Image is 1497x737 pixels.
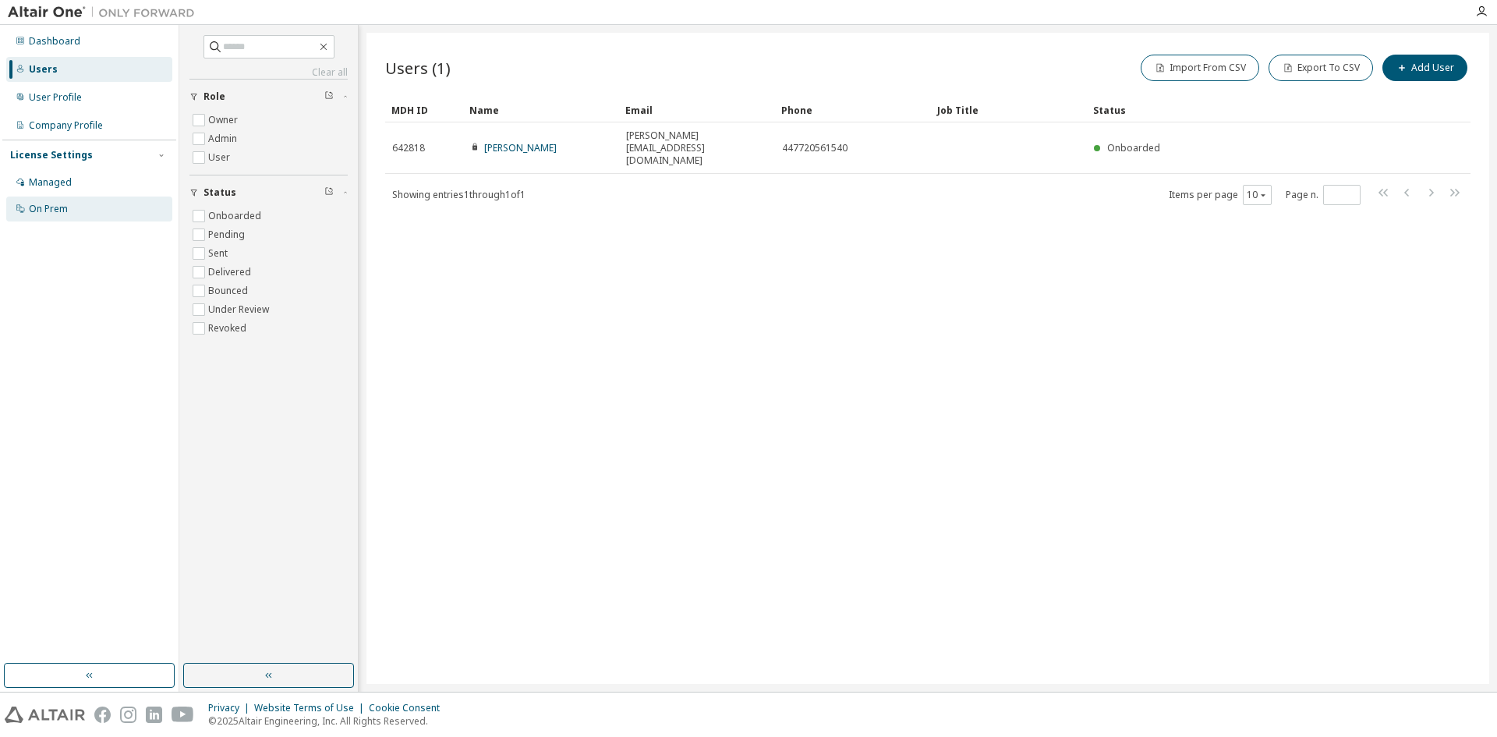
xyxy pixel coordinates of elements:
span: 447720561540 [782,142,848,154]
span: Role [203,90,225,103]
a: Clear all [189,66,348,79]
div: License Settings [10,149,93,161]
div: On Prem [29,203,68,215]
label: Sent [208,244,231,263]
button: Export To CSV [1269,55,1373,81]
div: Dashboard [29,35,80,48]
span: [PERSON_NAME][EMAIL_ADDRESS][DOMAIN_NAME] [626,129,768,167]
img: facebook.svg [94,707,111,723]
img: instagram.svg [120,707,136,723]
button: Status [189,175,348,210]
div: Company Profile [29,119,103,132]
label: Bounced [208,282,251,300]
label: Delivered [208,263,254,282]
img: Altair One [8,5,203,20]
div: Users [29,63,58,76]
label: Revoked [208,319,249,338]
button: 10 [1247,189,1268,201]
span: Users (1) [385,57,451,79]
div: User Profile [29,91,82,104]
img: youtube.svg [172,707,194,723]
img: altair_logo.svg [5,707,85,723]
div: Status [1093,97,1389,122]
label: Admin [208,129,240,148]
span: Showing entries 1 through 1 of 1 [392,188,526,201]
button: Add User [1382,55,1467,81]
span: Clear filter [324,186,334,199]
label: Under Review [208,300,272,319]
div: MDH ID [391,97,457,122]
label: Pending [208,225,248,244]
span: Status [203,186,236,199]
div: Email [625,97,769,122]
div: Job Title [937,97,1081,122]
p: © 2025 Altair Engineering, Inc. All Rights Reserved. [208,714,449,728]
span: Page n. [1286,185,1361,205]
div: Name [469,97,613,122]
button: Import From CSV [1141,55,1259,81]
div: Privacy [208,702,254,714]
button: Role [189,80,348,114]
span: Onboarded [1107,141,1160,154]
label: Owner [208,111,241,129]
span: Clear filter [324,90,334,103]
div: Phone [781,97,925,122]
span: 642818 [392,142,425,154]
label: Onboarded [208,207,264,225]
span: Items per page [1169,185,1272,205]
a: [PERSON_NAME] [484,141,557,154]
div: Website Terms of Use [254,702,369,714]
div: Cookie Consent [369,702,449,714]
img: linkedin.svg [146,707,162,723]
label: User [208,148,233,167]
div: Managed [29,176,72,189]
